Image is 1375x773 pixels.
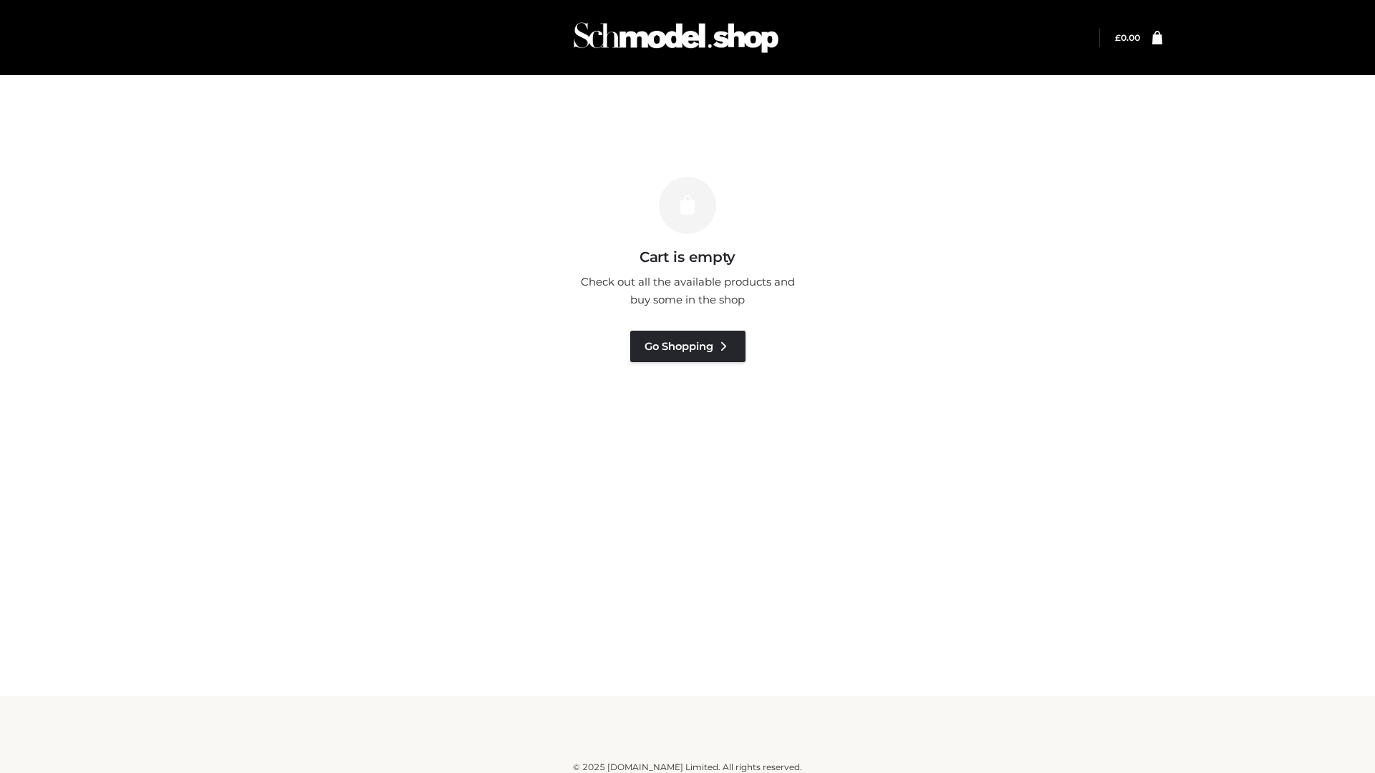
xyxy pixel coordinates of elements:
[1115,32,1140,43] a: £0.00
[573,273,802,309] p: Check out all the available products and buy some in the shop
[1115,32,1140,43] bdi: 0.00
[630,331,746,362] a: Go Shopping
[569,9,783,66] img: Schmodel Admin 964
[1115,32,1121,43] span: £
[245,248,1130,266] h3: Cart is empty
